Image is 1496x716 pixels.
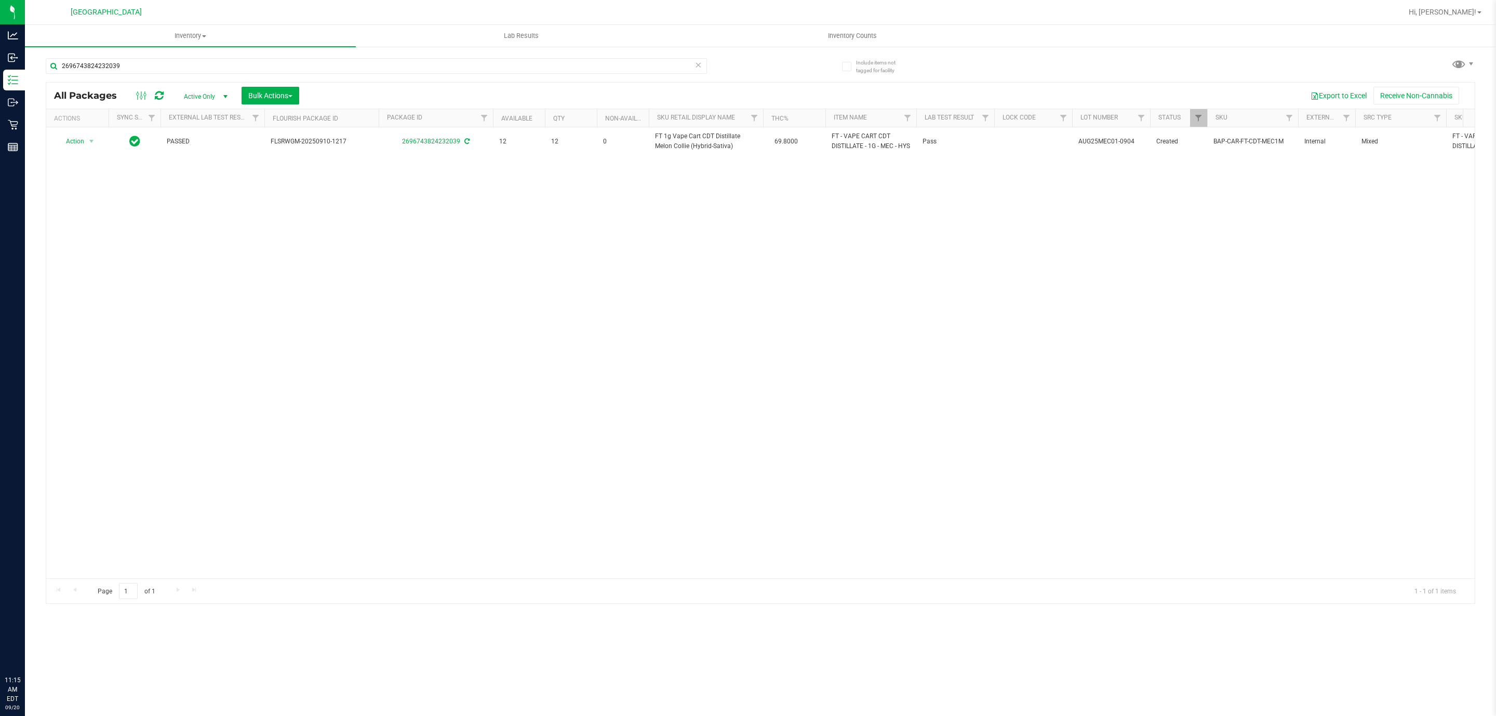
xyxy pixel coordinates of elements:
span: Inventory [25,31,356,41]
span: Pass [923,137,988,147]
inline-svg: Retail [8,120,18,130]
span: BAP-CAR-FT-CDT-MEC1M [1213,137,1292,147]
a: Inventory [25,25,356,47]
a: 2696743824232039 [402,138,460,145]
span: Internal [1304,137,1349,147]
span: 12 [499,137,539,147]
a: Filter [1281,109,1298,127]
span: Bulk Actions [248,91,292,100]
a: Package ID [387,114,422,121]
span: FT - VAPE CART CDT DISTILLATE - 1G - MEC - HYS [832,131,910,151]
input: 1 [119,583,138,599]
span: Hi, [PERSON_NAME]! [1409,8,1476,16]
span: Action [57,134,85,149]
a: Filter [247,109,264,127]
p: 11:15 AM EDT [5,675,20,704]
inline-svg: Inbound [8,52,18,63]
a: Lock Code [1003,114,1036,121]
span: FLSRWGM-20250910-1217 [271,137,372,147]
iframe: Resource center unread badge [31,631,43,644]
a: Qty [553,115,565,122]
span: 1 - 1 of 1 items [1406,583,1464,599]
a: Filter [899,109,916,127]
a: Src Type [1364,114,1392,121]
a: Inventory Counts [687,25,1018,47]
a: Filter [746,109,763,127]
span: All Packages [54,90,127,101]
a: SKU Name [1454,114,1486,121]
a: Lab Results [356,25,687,47]
a: Non-Available [605,115,651,122]
button: Export to Excel [1304,87,1373,104]
input: Search Package ID, Item Name, SKU, Lot or Part Number... [46,58,707,74]
span: Sync from Compliance System [463,138,470,145]
a: External Lab Test Result [169,114,250,121]
inline-svg: Outbound [8,97,18,108]
a: Item Name [834,114,867,121]
p: 09/20 [5,704,20,711]
inline-svg: Analytics [8,30,18,41]
span: Page of 1 [89,583,164,599]
a: Flourish Package ID [273,115,338,122]
a: Lab Test Result [925,114,974,121]
span: 12 [551,137,591,147]
a: Filter [1429,109,1446,127]
inline-svg: Reports [8,142,18,152]
span: In Sync [129,134,140,149]
span: Clear [694,58,702,72]
span: 0 [603,137,643,147]
a: Filter [143,109,161,127]
a: Available [501,115,532,122]
a: Filter [1055,109,1072,127]
a: SKU [1215,114,1227,121]
span: AUG25MEC01-0904 [1078,137,1144,147]
span: FT 1g Vape Cart CDT Distillate Melon Collie (Hybrid-Sativa) [655,131,757,151]
a: Filter [476,109,493,127]
a: Filter [1338,109,1355,127]
a: Sku Retail Display Name [657,114,735,121]
button: Bulk Actions [242,87,299,104]
a: Sync Status [117,114,157,121]
a: External/Internal [1306,114,1369,121]
a: THC% [771,115,789,122]
a: Status [1158,114,1181,121]
span: [GEOGRAPHIC_DATA] [71,8,142,17]
div: Actions [54,115,104,122]
inline-svg: Inventory [8,75,18,85]
a: Lot Number [1080,114,1118,121]
span: PASSED [167,137,258,147]
span: 69.8000 [769,134,803,149]
button: Receive Non-Cannabis [1373,87,1459,104]
span: Inventory Counts [814,31,891,41]
a: Filter [977,109,994,127]
span: Created [1156,137,1201,147]
span: Mixed [1361,137,1440,147]
span: select [85,134,98,149]
a: Filter [1190,109,1207,127]
span: Include items not tagged for facility [856,59,908,74]
a: Filter [1133,109,1150,127]
span: Lab Results [490,31,553,41]
iframe: Resource center [10,633,42,664]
